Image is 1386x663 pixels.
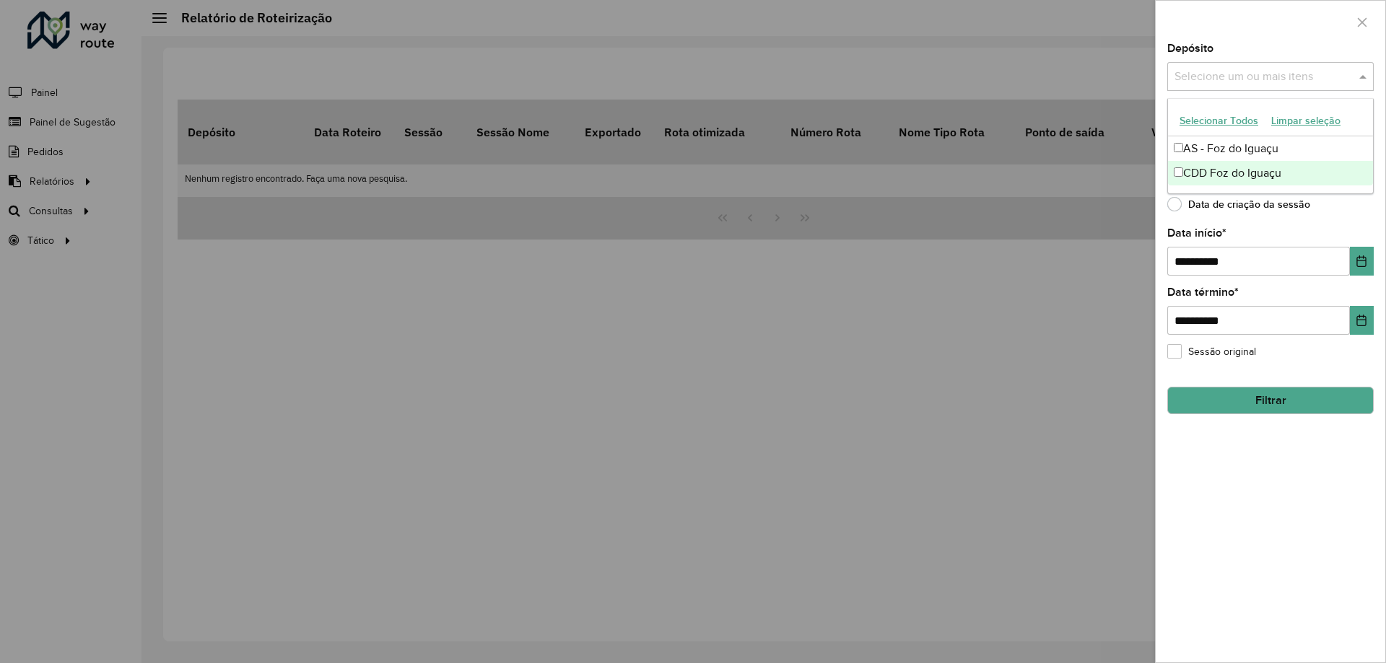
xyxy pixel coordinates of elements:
[1173,110,1265,132] button: Selecionar Todos
[1168,136,1373,161] div: AS - Foz do Iguaçu
[1168,161,1373,185] div: CDD Foz do Iguaçu
[1167,284,1239,301] label: Data término
[1167,387,1374,414] button: Filtrar
[1350,247,1374,276] button: Choose Date
[1167,224,1226,242] label: Data início
[1350,306,1374,335] button: Choose Date
[1167,40,1213,57] label: Depósito
[1265,110,1347,132] button: Limpar seleção
[1167,344,1256,359] label: Sessão original
[1167,197,1310,211] label: Data de criação da sessão
[1167,98,1374,194] ng-dropdown-panel: Options list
